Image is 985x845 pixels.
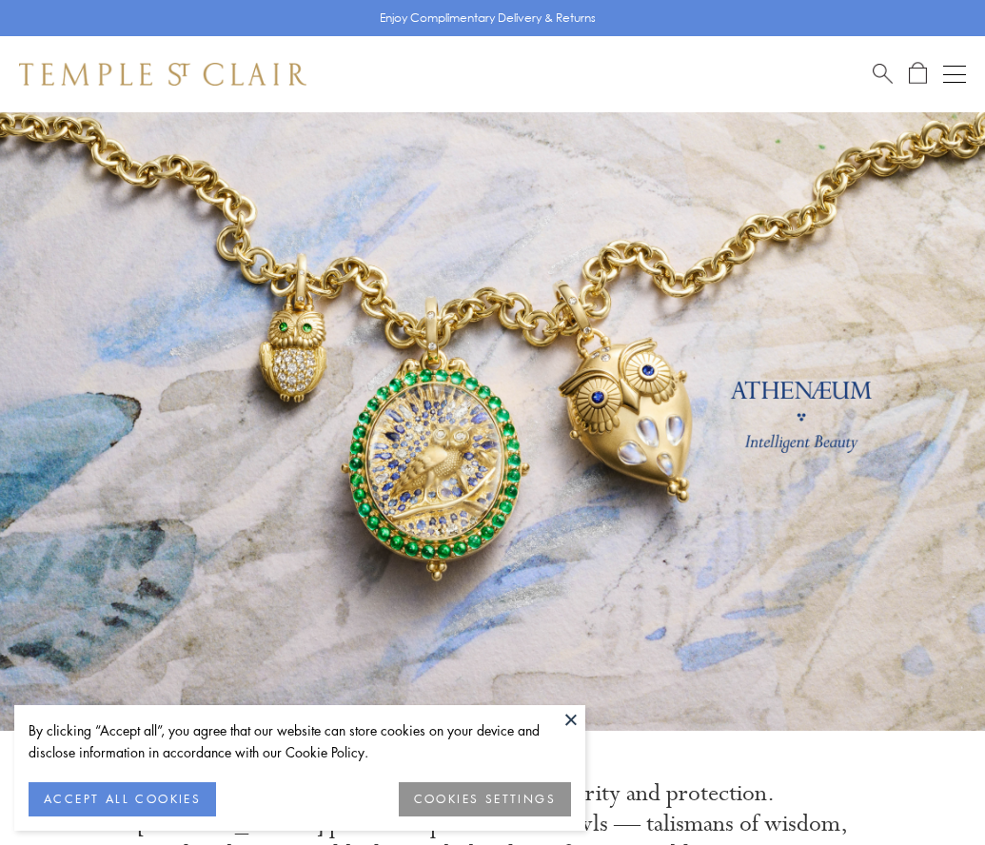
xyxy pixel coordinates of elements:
[399,782,571,816] button: COOKIES SETTINGS
[29,782,216,816] button: ACCEPT ALL COOKIES
[909,62,927,86] a: Open Shopping Bag
[19,63,306,86] img: Temple St. Clair
[29,719,571,763] div: By clicking “Accept all”, you agree that our website can store cookies on your device and disclos...
[943,63,966,86] button: Open navigation
[873,62,893,86] a: Search
[380,9,596,28] p: Enjoy Complimentary Delivery & Returns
